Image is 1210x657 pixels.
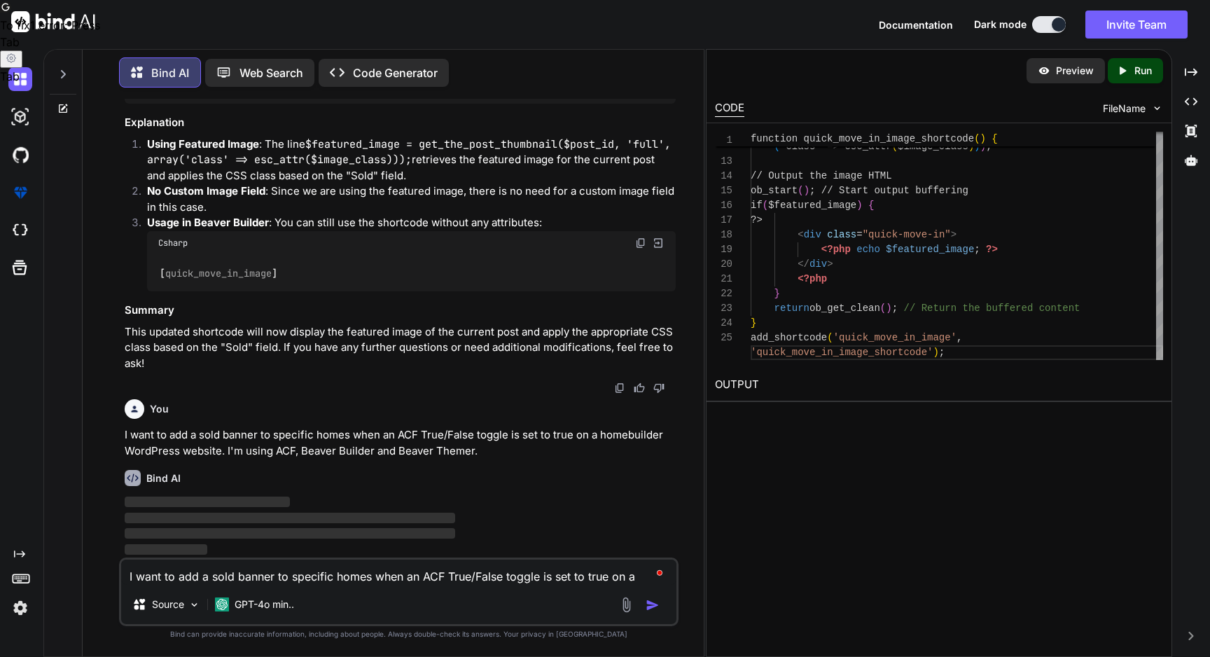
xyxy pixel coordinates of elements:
p: This updated shortcode will now display the featured image of the current post and apply the appr... [125,324,676,372]
span: > [827,258,833,270]
span: div [809,258,827,270]
span: ( [763,200,768,211]
span: ( [880,303,886,314]
span: if [751,200,763,211]
textarea: To enrich screen reader interactions, please activate Accessibility in Grammarly extension settings [121,560,676,585]
span: // Output the image HTML [751,170,892,181]
span: $featured_image [886,244,974,255]
code: [ ] [158,266,278,281]
span: ‌ [125,497,290,507]
span: <?php [798,273,827,284]
img: premium [8,181,32,205]
h3: Explanation [125,115,676,131]
img: icon [646,598,660,612]
span: ?> [751,214,763,226]
span: ( [774,141,779,152]
p: GPT-4o min.. [235,597,294,611]
img: githubDark [8,143,32,167]
span: ( [974,133,980,144]
img: darkAi-studio [8,105,32,129]
span: ob_start [751,185,798,196]
span: ) [856,200,862,211]
span: ?> [986,244,998,255]
span: > [951,229,957,240]
code: $featured_image = get_the_post_thumbnail($post_id, 'full', array('class' => esc_attr($image_class... [147,137,677,167]
span: echo [856,244,880,255]
h3: Summary [125,303,676,319]
span: FileName [1103,102,1146,116]
span: $featured_image [768,200,856,211]
span: 'quick_move_in_image' [833,332,957,343]
strong: Using Featured Image [147,137,259,151]
div: 16 [715,198,732,213]
strong: No Custom Image Field [147,184,265,198]
span: ob_get_clean [809,303,880,314]
p: Source [152,597,184,611]
span: </ [798,258,809,270]
span: function quick_move_in_image_shortcode [751,133,974,144]
div: 21 [715,272,732,286]
span: quick_move_in_image [165,267,272,279]
p: Bind can provide inaccurate information, including about people. Always double-check its answers.... [119,629,679,639]
span: "quick-move-in" [863,229,951,240]
img: copy [614,382,625,394]
div: 22 [715,286,732,301]
span: { [868,200,874,211]
div: 23 [715,301,732,316]
img: attachment [618,597,634,613]
span: div [804,229,821,240]
div: 25 [715,331,732,345]
span: ( [827,332,833,343]
span: 'quick_move_in_image_shortcode' [751,347,933,358]
p: : Since we are using the featured image, there is no need for a custom image field in this case. [147,184,676,215]
span: ; // Start output buffering [809,185,968,196]
div: 24 [715,316,732,331]
span: , [957,332,962,343]
div: 17 [715,213,732,228]
span: return [774,303,809,314]
span: ) [974,141,980,152]
span: } [751,317,756,328]
span: ) [933,347,938,358]
span: ‌ [125,528,455,539]
span: Csharp [158,237,188,249]
span: ) [980,133,986,144]
p: : You can still use the shortcode without any attributes: [147,215,676,231]
div: 19 [715,242,732,257]
span: ) [980,141,986,152]
img: copy [635,237,646,249]
img: GPT-4o mini [215,597,229,611]
span: } [774,288,779,299]
span: ( [798,185,803,196]
div: 15 [715,184,732,198]
img: dislike [653,382,665,394]
span: ( [892,141,898,152]
span: // Return the buffered content [903,303,1080,314]
img: cloudideIcon [8,219,32,242]
span: ) [886,303,891,314]
span: ‌ [125,513,455,523]
img: chevron down [1151,102,1163,114]
span: ; [939,347,945,358]
div: 13 [715,154,732,169]
span: ) [804,185,809,196]
span: { [992,133,997,144]
span: <?php [821,244,851,255]
div: 14 [715,169,732,184]
h6: You [150,402,169,416]
p: I want to add a sold banner to specific homes when an ACF True/False toggle is set to true on a h... [125,427,676,459]
span: ; [892,303,898,314]
span: class [827,229,856,240]
span: 1 [715,133,732,148]
span: $image_class [898,141,968,152]
img: settings [8,596,32,620]
span: ‌ [125,544,207,555]
div: 20 [715,257,732,272]
h2: OUTPUT [707,368,1171,401]
img: Open in Browser [652,237,665,249]
span: 'class' => esc_attr [780,141,892,152]
span: add_shortcode [751,332,827,343]
span: < [798,229,803,240]
span: ; [986,141,992,152]
span: ; [974,244,980,255]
